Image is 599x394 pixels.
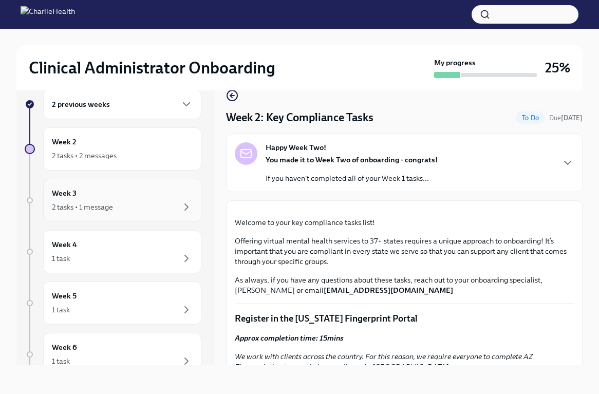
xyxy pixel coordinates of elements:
[516,114,545,122] span: To Do
[52,239,77,250] h6: Week 4
[235,236,574,267] p: Offering virtual mental health services to 37+ states requires a unique approach to onboarding! I...
[235,275,574,295] p: As always, if you have any questions about these tasks, reach out to your onboarding specialist, ...
[549,113,583,123] span: September 16th, 2025 10:00
[266,155,438,164] strong: You made it to Week Two of onboarding - congrats!
[52,202,113,212] div: 2 tasks • 1 message
[25,333,201,376] a: Week 61 task
[235,217,574,228] p: Welcome to your key compliance tasks list!
[235,333,344,343] strong: Approx completion time: 15mins
[52,356,70,366] div: 1 task
[52,151,117,161] div: 2 tasks • 2 messages
[52,290,77,302] h6: Week 5
[549,114,583,122] span: Due
[561,114,583,122] strong: [DATE]
[25,230,201,273] a: Week 41 task
[43,89,201,119] div: 2 previous weeks
[25,127,201,171] a: Week 22 tasks • 2 messages
[235,352,533,371] em: We work with clients across the country. For this reason, we require everyone to complete AZ Fing...
[52,342,77,353] h6: Week 6
[434,58,476,68] strong: My progress
[235,312,574,325] p: Register in the [US_STATE] Fingerprint Portal
[29,58,275,78] h2: Clinical Administrator Onboarding
[226,110,373,125] h4: Week 2: Key Compliance Tasks
[52,136,77,147] h6: Week 2
[545,59,570,77] h3: 25%
[266,173,438,183] p: If you haven't completed all of your Week 1 tasks...
[52,99,110,110] h6: 2 previous weeks
[25,282,201,325] a: Week 51 task
[52,253,70,264] div: 1 task
[21,6,75,23] img: CharlieHealth
[324,286,453,295] strong: [EMAIL_ADDRESS][DOMAIN_NAME]
[25,179,201,222] a: Week 32 tasks • 1 message
[266,142,326,153] strong: Happy Week Two!
[52,305,70,315] div: 1 task
[52,187,77,199] h6: Week 3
